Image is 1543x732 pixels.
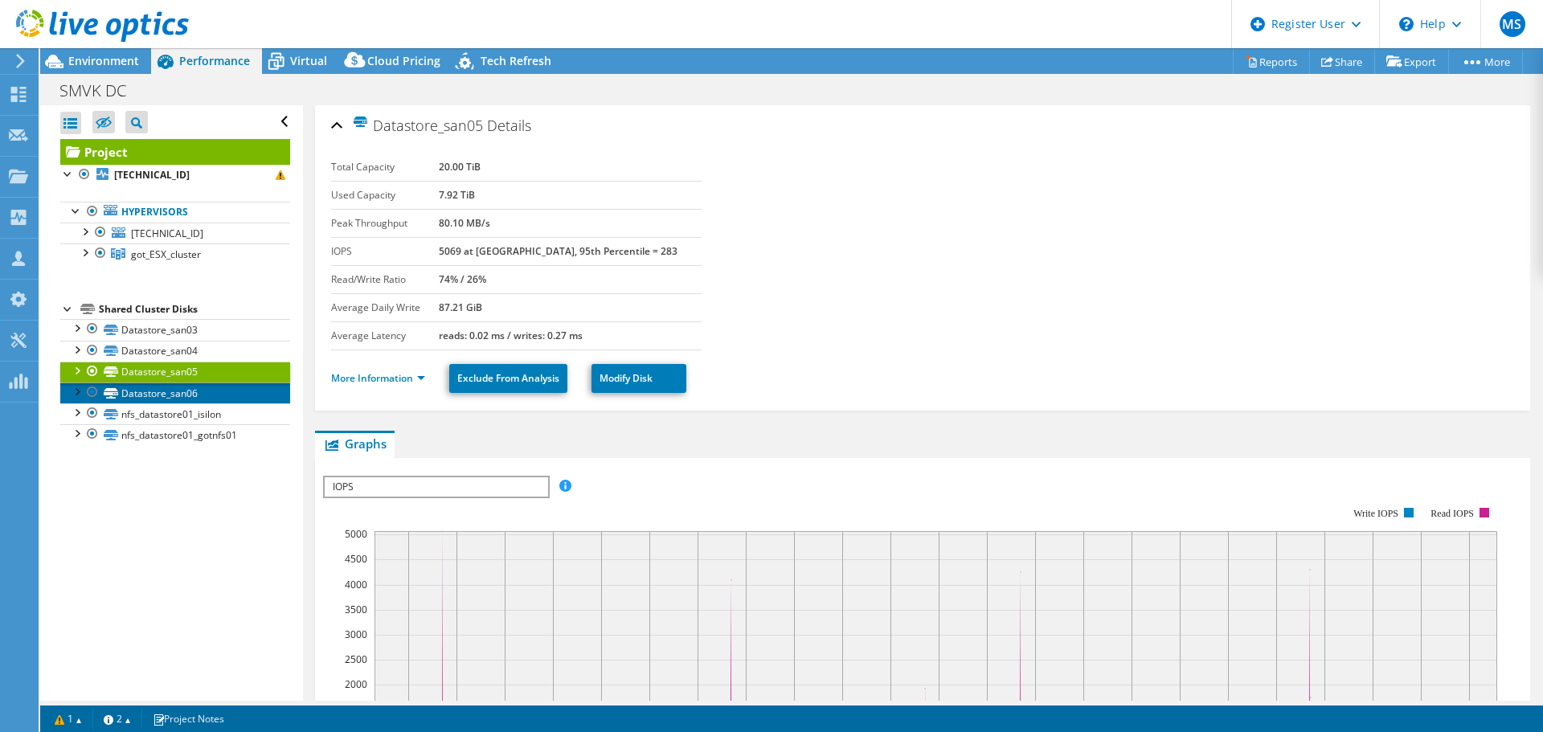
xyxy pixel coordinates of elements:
b: 7.92 TiB [439,188,475,202]
b: 80.10 MB/s [439,216,490,230]
text: 2000 [345,677,367,691]
span: [TECHNICAL_ID] [131,227,203,240]
label: Total Capacity [331,159,438,175]
label: Used Capacity [331,187,438,203]
span: MS [1500,11,1525,37]
text: 3000 [345,628,367,641]
label: Average Latency [331,328,438,344]
a: [TECHNICAL_ID] [60,165,290,186]
b: 74% / 26% [439,272,486,286]
div: Shared Cluster Disks [99,300,290,319]
span: Cloud Pricing [367,53,440,68]
span: Environment [68,53,139,68]
span: Performance [179,53,250,68]
a: nfs_datastore01_gotnfs01 [60,424,290,445]
text: 3500 [345,603,367,616]
a: Reports [1233,49,1310,74]
a: [TECHNICAL_ID] [60,223,290,243]
a: Project [60,139,290,165]
svg: \n [1399,17,1414,31]
a: Datastore_san03 [60,319,290,340]
span: Virtual [290,53,327,68]
span: Datastore_san05 [352,116,483,134]
span: Graphs [323,436,387,452]
b: 20.00 TiB [439,160,481,174]
a: Datastore_san04 [60,341,290,362]
text: Read IOPS [1431,508,1475,519]
b: reads: 0.02 ms / writes: 0.27 ms [439,329,583,342]
a: got_ESX_cluster [60,243,290,264]
a: Modify Disk [591,364,686,393]
a: Datastore_san05 [60,362,290,382]
text: 5000 [345,527,367,541]
a: Share [1309,49,1375,74]
a: Exclude From Analysis [449,364,567,393]
label: Average Daily Write [331,300,438,316]
a: More Information [331,371,425,385]
a: Project Notes [141,709,235,729]
a: More [1448,49,1523,74]
b: 5069 at [GEOGRAPHIC_DATA], 95th Percentile = 283 [439,244,677,258]
a: Export [1374,49,1449,74]
span: got_ESX_cluster [131,247,201,261]
text: 4500 [345,552,367,566]
h1: SMVK DC [52,82,151,100]
text: Write IOPS [1353,508,1398,519]
text: 4000 [345,578,367,591]
b: [TECHNICAL_ID] [114,168,190,182]
span: Details [487,116,531,135]
text: 2500 [345,652,367,666]
label: Read/Write Ratio [331,272,438,288]
a: Datastore_san06 [60,382,290,403]
span: Tech Refresh [481,53,551,68]
b: 87.21 GiB [439,301,482,314]
a: Hypervisors [60,202,290,223]
a: 1 [43,709,93,729]
span: IOPS [325,477,547,497]
a: 2 [92,709,142,729]
label: IOPS [331,243,438,260]
label: Peak Throughput [331,215,438,231]
a: nfs_datastore01_isilon [60,403,290,424]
